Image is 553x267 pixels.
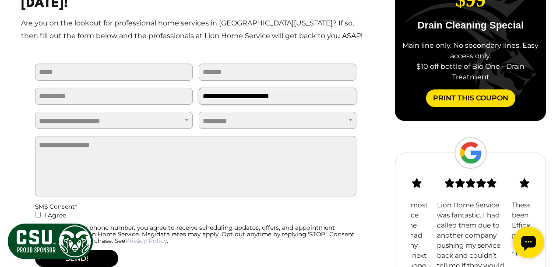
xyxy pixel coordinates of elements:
div: Open chat widget [4,4,35,35]
div: By providing your phone number, you agree to receive scheduling updates, offers, and appointment ... [35,224,356,244]
input: I Agree [35,212,41,217]
a: Privacy Policy [125,237,167,244]
label: I Agree [35,210,356,224]
p: Drain Cleaning Special [402,21,539,30]
img: CSU Sponsor Badge [7,222,94,260]
div: SMS Consent [35,203,356,210]
a: Print This Coupon [426,89,515,107]
img: Google Logo [454,137,487,169]
div: Main line only. No secondary lines. Easy access only. $10 off bottle of Bio One - Drain Treatment [402,40,539,82]
p: Are you on the lookout for professional home services in [GEOGRAPHIC_DATA][US_STATE]? If so, then... [21,17,370,43]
